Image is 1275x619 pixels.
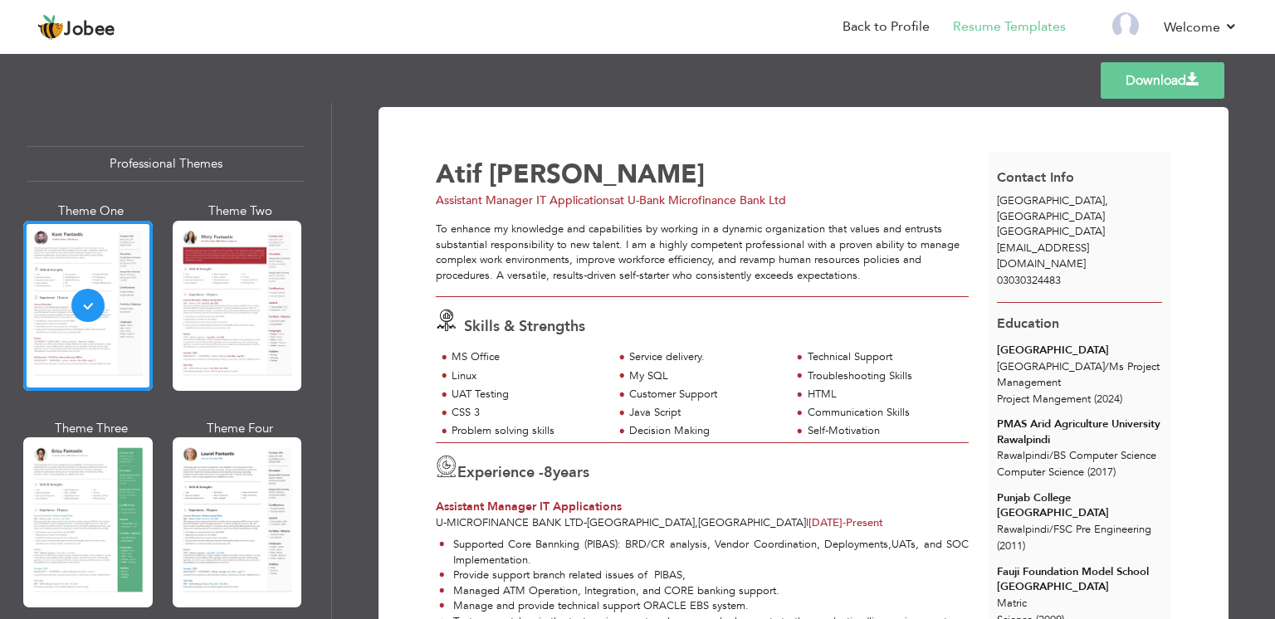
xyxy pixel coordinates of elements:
[808,405,960,421] div: Communication Skills
[489,157,705,192] span: [PERSON_NAME]
[436,515,584,530] span: U-Microfinance bank ltd
[37,14,64,41] img: jobee.io
[27,420,156,437] div: Theme Three
[808,423,960,439] div: Self-Motivation
[1101,62,1224,99] a: Download
[629,349,781,365] div: Service delivery.
[1094,392,1122,407] span: (2024)
[439,583,969,599] li: Managed ATM Operation, Integration, and CORE banking support.
[176,420,305,437] div: Theme Four
[997,314,1059,333] span: Education
[953,17,1066,37] a: Resume Templates
[1105,359,1109,374] span: /
[806,515,808,530] span: |
[436,193,614,208] span: Assistant Manager IT Applications
[37,14,115,41] a: Jobee
[452,423,603,439] div: Problem solving skills
[997,522,1151,537] span: Rawalpindi FSC Pre Engineering
[997,273,1061,288] span: 03030324483
[1105,193,1108,208] span: ,
[436,499,622,514] span: Assistant Manager IT Applications
[452,405,603,421] div: CSS 3
[27,146,305,182] div: Professional Themes
[997,539,1025,553] span: (2011)
[997,359,1160,390] span: [GEOGRAPHIC_DATA] Ms Project Management
[843,17,930,37] a: Back to Profile
[439,598,969,614] li: Manage and provide technical support ORACLE EBS system.
[584,515,587,530] span: -
[629,387,781,402] div: Customer Support
[988,193,1172,240] div: [GEOGRAPHIC_DATA]
[997,465,1084,480] span: Computer Science
[997,564,1162,595] div: Fauji Foundation Model School [GEOGRAPHIC_DATA]
[452,368,603,384] div: Linux
[439,568,969,583] li: Provide support branch related issues of PIBAS,
[64,21,115,39] span: Jobee
[1049,522,1053,537] span: /
[544,462,553,483] span: 8
[997,448,1156,463] span: Rawalpindi BS Computer Science
[1112,12,1139,39] img: Profile Img
[997,417,1162,447] div: PMAS Arid Agriculture University Rawalpindi
[997,392,1091,407] span: Project Mangement
[629,368,781,384] div: My SQL
[808,387,960,402] div: HTML
[997,343,1162,358] div: [GEOGRAPHIC_DATA]
[439,537,969,568] li: Supported Core Bannking (PIBAS): BRD/CR analysis, Vendor Coordination, Deployments,UATs, and SOC ...
[457,462,544,483] span: Experience -
[452,349,603,365] div: MS Office
[997,490,1162,521] div: Punjab College [GEOGRAPHIC_DATA]
[997,596,1027,611] span: Matric
[436,222,969,283] div: To enhance my knowledge and capabilities by working in a dynamic organization that values and ent...
[544,462,589,484] label: years
[587,515,695,530] span: [GEOGRAPHIC_DATA]
[997,193,1105,208] span: [GEOGRAPHIC_DATA]
[1164,17,1238,37] a: Welcome
[695,515,698,530] span: ,
[808,515,846,530] span: [DATE]
[614,193,786,208] span: at U-Bank Microfinance Bank Ltd
[808,349,960,365] div: Technical Support
[464,316,585,337] span: Skills & Strengths
[808,515,883,530] span: Present
[436,157,481,192] span: Atif
[452,387,603,402] div: UAT Testing
[843,515,846,530] span: -
[997,241,1089,271] span: [EMAIL_ADDRESS][DOMAIN_NAME]
[1087,465,1116,480] span: (2017)
[629,405,781,421] div: Java Script
[176,202,305,220] div: Theme Two
[629,423,781,439] div: Decision Making
[1049,448,1053,463] span: /
[27,202,156,220] div: Theme One
[997,168,1074,187] span: Contact Info
[808,368,960,384] div: Troubleshooting Skills
[997,224,1105,239] span: [GEOGRAPHIC_DATA]
[698,515,806,530] span: [GEOGRAPHIC_DATA]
